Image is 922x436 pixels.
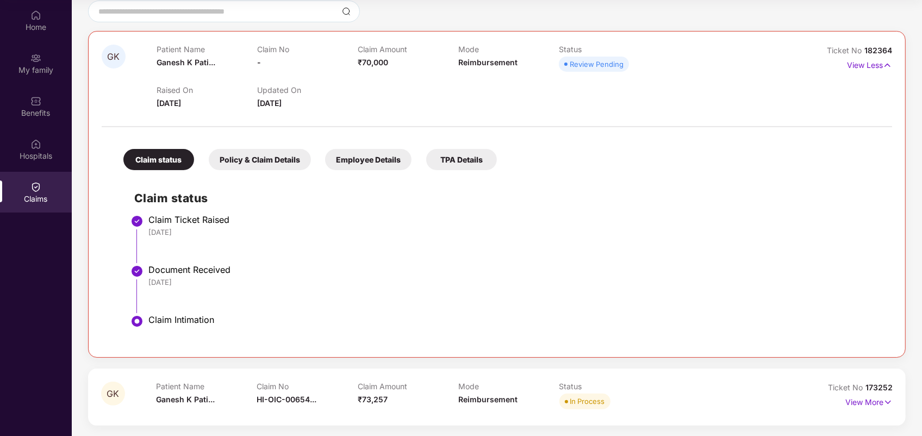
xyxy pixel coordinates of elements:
span: HI-OIC-00654... [257,395,316,404]
p: Patient Name [157,45,257,54]
div: Employee Details [325,149,412,170]
img: svg+xml;base64,PHN2ZyB3aWR0aD0iMjAiIGhlaWdodD0iMjAiIHZpZXdCb3g9IjAgMCAyMCAyMCIgZmlsbD0ibm9uZSIgeG... [30,53,41,64]
span: ₹73,257 [358,395,388,404]
p: Claim No [257,382,357,391]
img: svg+xml;base64,PHN2ZyBpZD0iU3RlcC1BY3RpdmUtMzJ4MzIiIHhtbG5zPSJodHRwOi8vd3d3LnczLm9yZy8yMDAwL3N2Zy... [130,315,144,328]
p: Raised On [157,85,257,95]
p: View More [845,394,893,408]
img: svg+xml;base64,PHN2ZyBpZD0iQ2xhaW0iIHhtbG5zPSJodHRwOi8vd3d3LnczLm9yZy8yMDAwL3N2ZyIgd2lkdGg9IjIwIi... [30,182,41,192]
span: GK [108,52,120,61]
p: Claim No [257,45,358,54]
div: [DATE] [148,227,881,237]
span: Reimbursement [458,58,518,67]
p: Mode [458,382,559,391]
span: [DATE] [157,98,181,108]
p: Status [559,45,659,54]
p: Claim Amount [358,382,458,391]
p: Updated On [257,85,358,95]
span: Ticket No [828,383,865,392]
span: Ganesh K Pati... [156,395,215,404]
span: GK [107,389,120,398]
span: Ticket No [827,46,864,55]
div: Document Received [148,264,881,275]
p: Status [559,382,660,391]
span: 173252 [865,383,893,392]
p: Claim Amount [358,45,458,54]
h2: Claim status [134,189,881,207]
div: Claim status [123,149,194,170]
div: In Process [570,396,605,407]
img: svg+xml;base64,PHN2ZyBpZD0iSG9zcGl0YWxzIiB4bWxucz0iaHR0cDovL3d3dy53My5vcmcvMjAwMC9zdmciIHdpZHRoPS... [30,139,41,150]
span: ₹70,000 [358,58,388,67]
div: Claim Intimation [148,314,881,325]
p: Mode [458,45,559,54]
p: View Less [847,57,892,71]
div: [DATE] [148,277,881,287]
p: Patient Name [156,382,257,391]
img: svg+xml;base64,PHN2ZyB4bWxucz0iaHR0cDovL3d3dy53My5vcmcvMjAwMC9zdmciIHdpZHRoPSIxNyIgaGVpZ2h0PSIxNy... [883,59,892,71]
img: svg+xml;base64,PHN2ZyBpZD0iU3RlcC1Eb25lLTMyeDMyIiB4bWxucz0iaHR0cDovL3d3dy53My5vcmcvMjAwMC9zdmciIH... [130,215,144,228]
span: [DATE] [257,98,282,108]
div: Policy & Claim Details [209,149,311,170]
img: svg+xml;base64,PHN2ZyBpZD0iSG9tZSIgeG1sbnM9Imh0dHA6Ly93d3cudzMub3JnLzIwMDAvc3ZnIiB3aWR0aD0iMjAiIG... [30,10,41,21]
span: Ganesh K Pati... [157,58,215,67]
img: svg+xml;base64,PHN2ZyBpZD0iU2VhcmNoLTMyeDMyIiB4bWxucz0iaHR0cDovL3d3dy53My5vcmcvMjAwMC9zdmciIHdpZH... [342,7,351,16]
span: Reimbursement [458,395,518,404]
img: svg+xml;base64,PHN2ZyBpZD0iU3RlcC1Eb25lLTMyeDMyIiB4bWxucz0iaHR0cDovL3d3dy53My5vcmcvMjAwMC9zdmciIH... [130,265,144,278]
img: svg+xml;base64,PHN2ZyBpZD0iQmVuZWZpdHMiIHhtbG5zPSJodHRwOi8vd3d3LnczLm9yZy8yMDAwL3N2ZyIgd2lkdGg9Ij... [30,96,41,107]
div: Claim Ticket Raised [148,214,881,225]
div: Review Pending [570,59,624,70]
img: svg+xml;base64,PHN2ZyB4bWxucz0iaHR0cDovL3d3dy53My5vcmcvMjAwMC9zdmciIHdpZHRoPSIxNyIgaGVpZ2h0PSIxNy... [883,396,893,408]
span: 182364 [864,46,892,55]
div: TPA Details [426,149,497,170]
span: - [257,58,261,67]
